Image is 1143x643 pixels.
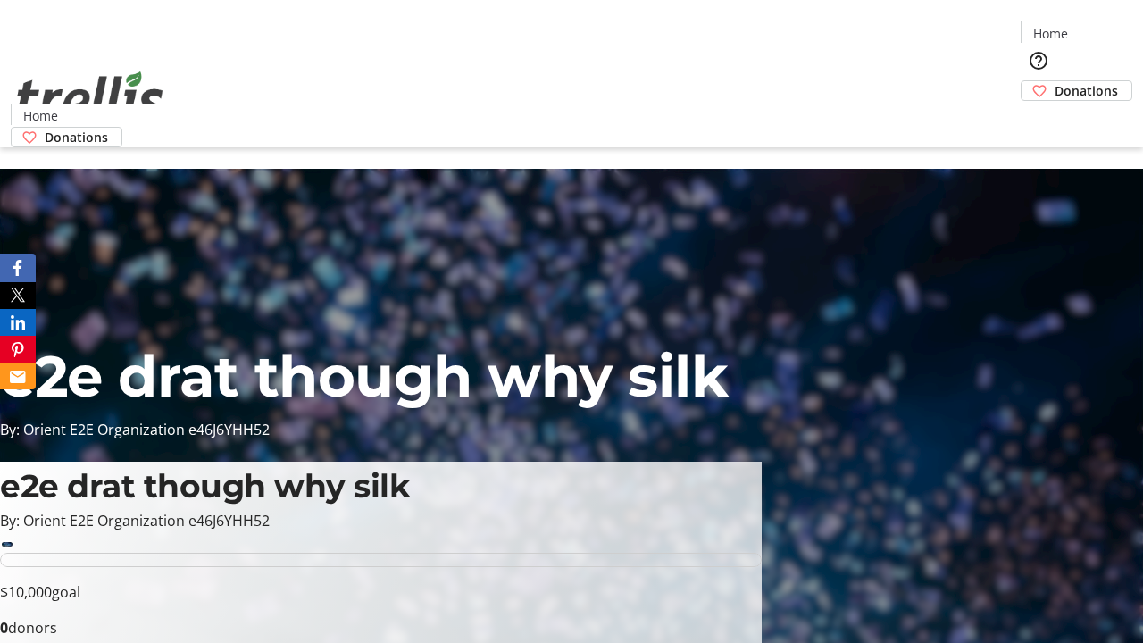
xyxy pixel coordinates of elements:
span: Donations [1055,81,1118,100]
span: Home [1033,24,1068,43]
img: Orient E2E Organization e46J6YHH52's Logo [11,52,170,141]
button: Cart [1021,101,1056,137]
a: Donations [1021,80,1132,101]
button: Help [1021,43,1056,79]
span: Donations [45,128,108,146]
span: Home [23,106,58,125]
a: Home [1022,24,1079,43]
a: Home [12,106,69,125]
a: Donations [11,127,122,147]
